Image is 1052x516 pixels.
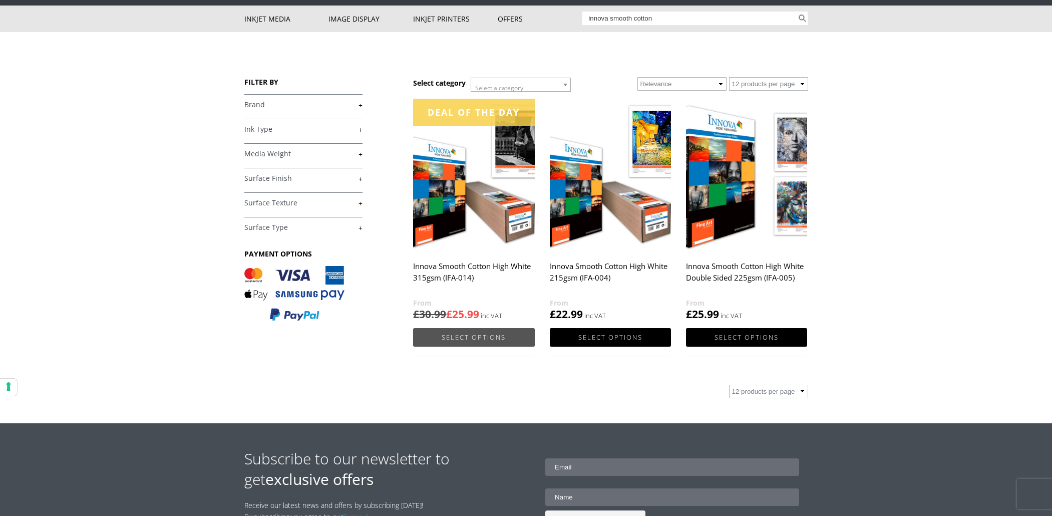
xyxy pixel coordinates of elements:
a: Offers [498,6,582,32]
select: Shop order [637,77,727,91]
span: Select a category [475,84,523,92]
bdi: 25.99 [446,307,479,321]
a: Select options for “Innova Smooth Cotton High White 315gsm (IFA-014)” [413,328,534,347]
img: Innova Smooth Cotton High White 215gsm (IFA-004) [550,99,671,250]
span: £ [446,307,452,321]
bdi: 22.99 [550,307,583,321]
h3: Select category [413,78,466,88]
a: Deal of the day Innova Smooth Cotton High White 315gsm (IFA-014) £30.99£25.99 [413,99,534,322]
span: £ [550,307,556,321]
a: Innova Smooth Cotton High White 215gsm (IFA-004) £22.99 [550,99,671,322]
a: Select options for “Innova Smooth Cotton High White 215gsm (IFA-004)” [550,328,671,347]
a: Innova Smooth Cotton High White Double Sided 225gsm (IFA-005) £25.99 [686,99,807,322]
h2: Innova Smooth Cotton High White Double Sided 225gsm (IFA-005) [686,257,807,297]
input: Email [545,458,799,476]
a: + [244,100,363,110]
a: + [244,149,363,159]
span: £ [686,307,692,321]
h2: Innova Smooth Cotton High White 315gsm (IFA-014) [413,257,534,297]
a: Image Display [328,6,413,32]
h2: Innova Smooth Cotton High White 215gsm (IFA-004) [550,257,671,297]
bdi: 25.99 [686,307,719,321]
h4: Media Weight [244,143,363,163]
h4: Ink Type [244,119,363,139]
button: Search [797,12,808,25]
a: + [244,198,363,208]
a: Inkjet Media [244,6,329,32]
h3: PAYMENT OPTIONS [244,249,363,259]
span: £ [413,307,419,321]
img: Innova Smooth Cotton High White 315gsm (IFA-014) [413,99,534,250]
h4: Brand [244,94,363,114]
img: Innova Smooth Cotton High White Double Sided 225gsm (IFA-005) [686,99,807,250]
a: + [244,223,363,232]
h4: Surface Type [244,217,363,237]
input: Search products… [582,12,797,25]
a: Select options for “Innova Smooth Cotton High White Double Sided 225gsm (IFA-005)” [686,328,807,347]
a: + [244,174,363,183]
input: Name [545,488,799,506]
a: + [244,125,363,134]
h4: Surface Finish [244,168,363,188]
a: Inkjet Printers [413,6,498,32]
bdi: 30.99 [413,307,446,321]
strong: exclusive offers [265,469,374,489]
h4: Surface Texture [244,192,363,212]
h2: Subscribe to our newsletter to get [244,448,526,489]
img: PAYMENT OPTIONS [244,266,344,322]
h3: FILTER BY [244,77,363,87]
div: Deal of the day [413,99,534,126]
